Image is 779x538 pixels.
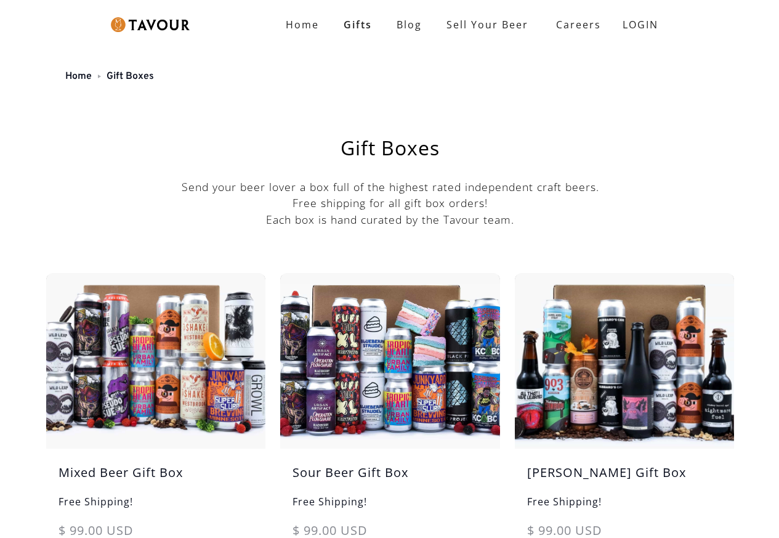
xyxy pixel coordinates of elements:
[610,12,671,37] a: LOGIN
[286,18,319,31] strong: Home
[46,494,265,521] h6: Free Shipping!
[280,494,499,521] h6: Free Shipping!
[107,70,154,83] a: Gift Boxes
[273,12,331,37] a: Home
[331,12,384,37] a: Gifts
[541,7,610,42] a: Careers
[46,179,734,227] p: Send your beer lover a box full of the highest rated independent craft beers. Free shipping for a...
[280,463,499,494] h5: Sour Beer Gift Box
[384,12,434,37] a: Blog
[46,463,265,494] h5: Mixed Beer Gift Box
[556,12,601,37] strong: Careers
[77,138,703,158] h1: Gift Boxes
[434,12,541,37] a: Sell Your Beer
[65,70,92,83] a: Home
[515,494,734,521] h6: Free Shipping!
[515,463,734,494] h5: [PERSON_NAME] Gift Box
